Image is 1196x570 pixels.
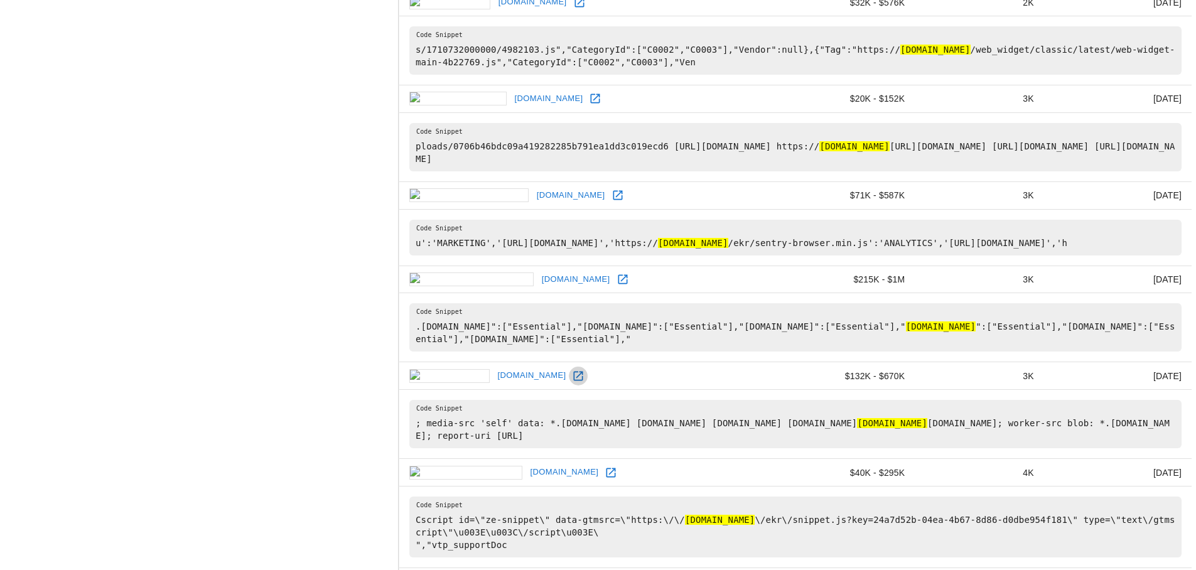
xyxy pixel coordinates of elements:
[409,303,1182,352] pre: .[DOMAIN_NAME]":["Essential"],"[DOMAIN_NAME]":["Essential"],"[DOMAIN_NAME]":["Essential"]," ":["E...
[915,266,1043,293] td: 3K
[906,321,976,331] hl: [DOMAIN_NAME]
[527,463,602,482] a: [DOMAIN_NAME]
[601,463,620,482] a: Open society6.com in new window
[409,92,507,105] img: figma.com icon
[685,515,755,525] hl: [DOMAIN_NAME]
[915,85,1043,113] td: 3K
[915,362,1043,390] td: 3K
[534,186,608,205] a: [DOMAIN_NAME]
[409,400,1182,448] pre: ; media-src 'self' data: *.[DOMAIN_NAME] [DOMAIN_NAME] [DOMAIN_NAME] [DOMAIN_NAME] [DOMAIN_NAME];...
[778,181,915,209] td: $71K - $587K
[1044,459,1192,487] td: [DATE]
[819,141,890,151] hl: [DOMAIN_NAME]
[409,466,522,480] img: society6.com icon
[409,123,1182,171] pre: ploads/0706b46bdc09a419282285b791ea1dd3c019ecd6 [URL][DOMAIN_NAME] https:// [URL][DOMAIN_NAME] [U...
[409,188,529,202] img: chartbeat.com icon
[409,369,490,383] img: rei.com icon
[778,266,915,293] td: $215K - $1M
[613,270,632,289] a: Open pluralsight.com in new window
[569,367,588,385] a: Open rei.com in new window
[586,89,605,108] a: Open figma.com in new window
[409,26,1182,75] pre: s/1710732000000/4982103.js","CategoryId":["C0002","C0003"],"Vendor":null},{"Tag":"https:// /web_w...
[539,270,613,289] a: [DOMAIN_NAME]
[1044,181,1192,209] td: [DATE]
[1044,266,1192,293] td: [DATE]
[778,362,915,390] td: $132K - $670K
[409,272,534,286] img: pluralsight.com icon
[1044,362,1192,390] td: [DATE]
[857,418,927,428] hl: [DOMAIN_NAME]
[608,186,627,205] a: Open chartbeat.com in new window
[409,497,1182,557] pre: Cscript id=\"ze-snippet\" data-gtmsrc=\"https:\/\/ \/ekr\/snippet.js?key=24a7d52b-04ea-4b67-8d86-...
[778,85,915,113] td: $20K - $152K
[658,238,728,248] hl: [DOMAIN_NAME]
[778,459,915,487] td: $40K - $295K
[915,459,1043,487] td: 4K
[409,220,1182,255] pre: u':'MARKETING','[URL][DOMAIN_NAME]','https:// /ekr/sentry-browser.min.js':'ANALYTICS','[URL][DOMA...
[512,89,586,109] a: [DOMAIN_NAME]
[495,366,569,385] a: [DOMAIN_NAME]
[1044,85,1192,113] td: [DATE]
[915,181,1043,209] td: 3K
[900,45,971,55] hl: [DOMAIN_NAME]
